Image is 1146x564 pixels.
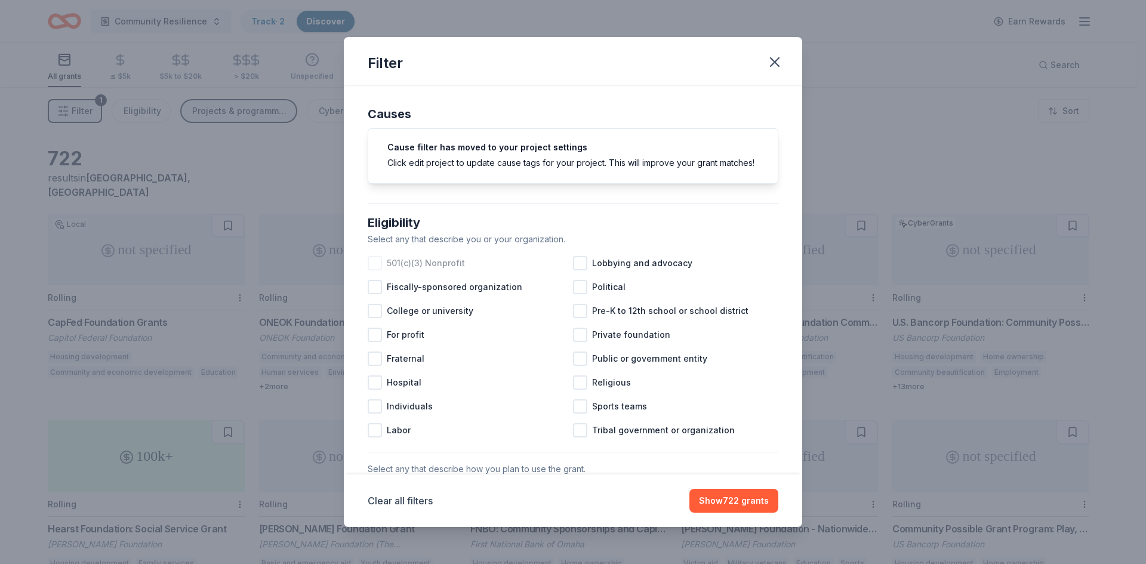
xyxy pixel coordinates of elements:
span: Lobbying and advocacy [592,256,692,270]
span: Sports teams [592,399,647,414]
span: Political [592,280,626,294]
span: For profit [387,328,424,342]
span: Private foundation [592,328,670,342]
span: Labor [387,423,411,437]
span: 501(c)(3) Nonprofit [387,256,465,270]
span: Fiscally-sponsored organization [387,280,522,294]
button: Clear all filters [368,494,433,508]
span: Public or government entity [592,352,707,366]
div: Select any that describe how you plan to use the grant. [368,462,778,476]
span: Fraternal [387,352,424,366]
span: Pre-K to 12th school or school district [592,304,748,318]
div: Select any that describe you or your organization. [368,232,778,246]
span: College or university [387,304,473,318]
div: Causes [368,104,778,124]
div: Click edit project to update cause tags for your project. This will improve your grant matches! [387,156,759,169]
div: Eligibility [368,213,778,232]
button: Show722 grants [689,489,778,513]
span: Religious [592,375,631,390]
h5: Cause filter has moved to your project settings [387,143,759,152]
span: Individuals [387,399,433,414]
div: Filter [368,54,403,73]
span: Hospital [387,375,421,390]
span: Tribal government or organization [592,423,735,437]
